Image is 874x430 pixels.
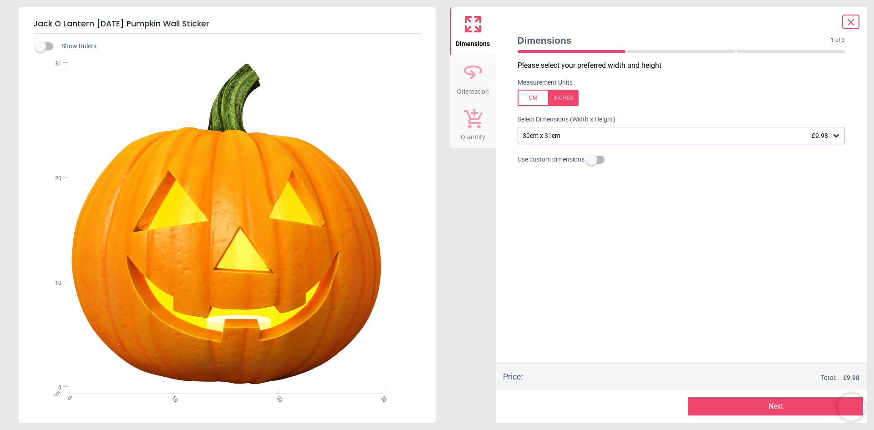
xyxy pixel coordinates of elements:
span: cm [53,390,61,398]
p: Please select your preferred width and height [518,61,853,71]
div: Total: [537,374,860,383]
span: 1 of 3 [831,36,845,44]
span: 30 [379,395,385,400]
button: Orientation [450,55,496,102]
div: 30cm x 31cm [522,132,832,140]
span: 10 [44,279,61,287]
div: Price : [503,371,523,382]
span: 20 [44,175,61,182]
label: Select Dimensions (Width x Height) [510,115,615,124]
span: £ [843,374,859,383]
span: 9.98 [847,374,859,381]
span: 0 [44,384,61,392]
span: 0 [66,395,71,400]
span: 20 [274,395,280,400]
button: Dimensions [450,7,496,55]
span: 10 [170,395,176,400]
span: Quantity [461,128,485,142]
span: 31 [44,60,61,68]
iframe: Brevo live chat [838,394,865,421]
button: Next [688,397,863,415]
button: Quantity [450,102,496,148]
span: Orientation [457,83,489,96]
h5: Jack O Lantern [DATE] Pumpkin Wall Sticker [33,15,421,34]
span: Dimensions [456,35,490,49]
label: Measurement Units [518,78,573,87]
span: £9.98 [812,132,828,139]
span: Use custom dimensions [518,155,584,164]
span: Dimensions [518,34,831,47]
div: Show Rulers [41,41,436,52]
